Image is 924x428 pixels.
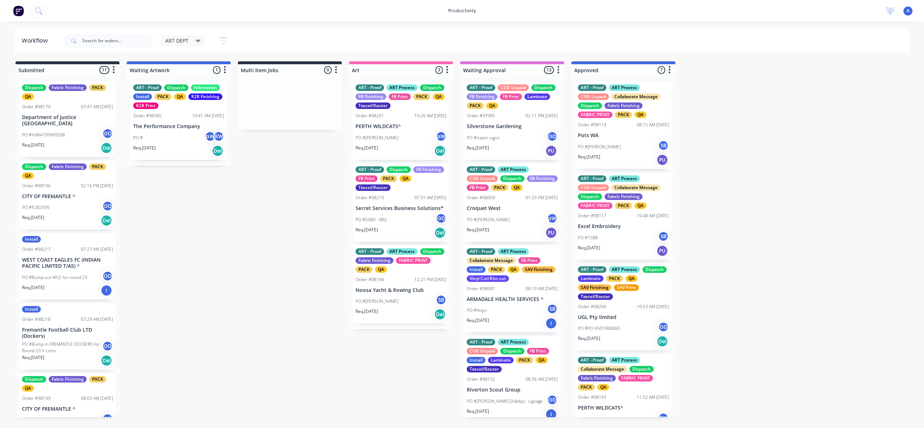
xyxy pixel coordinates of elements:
div: FB Print [389,93,411,100]
div: Dispatch [22,163,46,170]
p: CITY OF FREMANTLE ^ [22,193,113,200]
div: ART Process [498,339,529,345]
input: Search for orders... [82,34,154,48]
div: PACK [356,266,372,273]
div: COD Unpaid [467,175,498,182]
div: Order #96585 [133,113,162,119]
p: ARMADALE HEALTH SERVICES ^ [467,296,558,302]
div: ART - Proof [467,248,495,255]
div: Dispatch [500,348,524,354]
div: 07:31 AM [DATE] [414,195,446,201]
div: pW [205,131,215,142]
div: Fabric Finishing [578,375,616,381]
div: Fabric Finishing [49,163,87,170]
p: Req. [DATE] [22,142,44,148]
p: PO #Steph [578,416,599,423]
div: ART - Proof [578,266,606,273]
div: DispatchFabric FinishingPACKQAOrder #9817907:47 AM [DATE]Department of Justice [GEOGRAPHIC_DATA]P... [19,82,116,157]
p: PO #PO 4501906860 [578,325,620,332]
p: PO #[PERSON_NAME] (Yabby) - signage [467,398,543,405]
div: FB Print [467,184,489,191]
p: PO # [133,135,143,141]
div: ART - ProofART ProcessDispatchFabric FinishingFABRIC PRINTPACKQAOrder #9819412:21 PM [DATE]Noosa ... [353,245,449,324]
div: ART - ProofART ProcessDispatchLaminatePACKQASAV FinishingSAV PrintTexcel/RouterOrder #9820610:53 ... [575,263,672,351]
div: QA [507,266,519,273]
div: QA [635,112,646,118]
div: Collaborate Message [578,366,627,372]
div: Dispatch [500,175,524,182]
div: SB [658,140,669,151]
div: Install [22,236,41,243]
span: A [907,8,910,14]
div: PACK [89,163,106,170]
div: Install [22,306,41,313]
div: Order #98193 [578,394,606,401]
div: R2R Print [133,102,158,109]
div: QA [536,357,548,363]
div: Del [101,215,112,226]
div: QA [511,184,523,191]
div: FB Finishing [467,93,497,100]
div: PU [657,245,668,257]
div: Texcel/Router [356,184,391,191]
div: ART - ProofDispatchFabricationInstallPACKQAR2R FinishingR2R PrintOrder #9658510:41 AM [DATE]The P... [130,82,227,160]
p: Req. [DATE] [578,335,600,342]
div: ART - Proof [133,84,162,91]
div: Dispatch [164,84,188,91]
p: Noosa Yacht & Rowing Club [356,287,446,293]
p: Req. [DATE] [467,227,489,233]
div: QA [22,385,34,392]
div: ART - Proof [356,84,384,91]
img: Factory [13,5,24,16]
div: QA [626,275,637,282]
p: Req. [DATE] [356,227,378,233]
div: Del [212,145,223,157]
div: PACK [413,93,430,100]
div: ART Process [498,166,529,173]
div: 08:03 AM [DATE] [81,395,113,402]
div: Workflow [22,36,51,45]
div: QA [635,202,646,209]
div: FB Print [527,348,549,354]
div: 08:10 AM [DATE] [526,285,558,292]
div: Order #98194 [356,276,384,283]
div: 07:29 AM [DATE] [81,316,113,323]
div: DispatchFabric FinishingPACKQAOrder #9819602:16 PM [DATE]CITY OF FREMANTLE ^PO #P282930GDReq.[DAT... [19,161,116,230]
div: Fabric Finishing [356,257,393,264]
div: QA [375,266,387,273]
span: ART DEPT [165,37,188,44]
div: GD [102,413,113,424]
div: Del [101,355,112,366]
div: COD Unpaid [467,348,498,354]
div: FABRIC PRINT [578,112,613,118]
div: Laminate [578,275,603,282]
div: Del [434,145,446,157]
p: PO #trailer signs [467,135,500,141]
div: ART - ProofART ProcessCOD UnpaidDispatchFB FinishingFB PrintPACKQAOrder #9800901:33 PM [DATE]Croq... [464,163,561,242]
div: GD [102,201,113,211]
div: Dispatch [578,193,602,200]
div: 01:33 PM [DATE] [526,195,558,201]
p: PO #SSBS - RAS [356,217,387,223]
div: ART - ProofART ProcessCOD UnpaidDispatchFB PrintInstallLaminatePACKQATexcel/RouterOrder #9813208:... [464,336,561,423]
div: ART - ProofART ProcessCOD UnpaidCollaborate MessageDispatchFabric FinishingFABRIC PRINTPACKQAOrde... [575,172,672,260]
div: PACK [89,84,106,91]
p: Req. [DATE] [22,354,44,361]
div: ART - Proof [467,339,495,345]
div: Install [467,266,485,273]
div: Order #98081 [467,285,495,292]
div: PACK [467,102,484,109]
div: Del [434,309,446,320]
div: Fabrication [191,84,220,91]
div: QA [433,93,445,100]
div: PACK [615,112,632,118]
div: PACK [89,376,106,383]
div: 10:53 AM [DATE] [637,303,669,310]
div: FABRIC PRINT [618,375,653,381]
div: Texcel/Router [356,102,391,109]
p: PO #HAK4199AF0508 [22,132,65,138]
div: Laminate [524,93,550,100]
div: Order #98217 [22,246,51,253]
div: 11:52 AM [DATE] [637,394,669,401]
p: Riverton Scout Group [467,387,558,393]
